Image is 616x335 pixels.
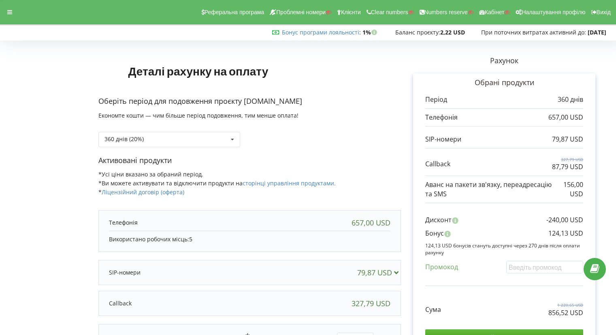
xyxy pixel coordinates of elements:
[341,9,361,15] span: Клієнти
[401,56,607,66] p: Рахунок
[98,170,203,178] span: *Усі ціни вказано за обраний період.
[104,136,144,142] div: 360 днів (20%)
[425,113,458,122] p: Телефонія
[440,28,465,36] strong: 2,22 USD
[425,262,458,272] p: Промокод
[425,215,452,225] p: Дисконт
[548,302,583,308] p: 1 220,65 USD
[425,77,583,88] p: Обрані продукти
[276,9,326,15] span: Проблемні номери
[109,235,390,243] p: Використано робочих місць:
[481,28,586,36] span: При поточних витратах активний до:
[424,9,468,15] span: Numbers reserve
[588,28,606,36] strong: [DATE]
[548,308,583,318] p: 856,52 USD
[352,219,390,227] div: 657,00 USD
[98,96,401,107] p: Оберіть період для подовження проєкту [DOMAIN_NAME]
[425,229,444,238] p: Бонус
[485,9,505,15] span: Кабінет
[506,261,583,273] input: Введіть промокод
[282,28,359,36] a: Бонус програми лояльності
[425,95,447,104] p: Період
[425,180,553,199] p: Аванс на пакети зв'язку, переадресацію та SMS
[109,299,132,307] p: Callback
[425,242,583,256] p: 124,13 USD бонусів стануть доступні через 270 днів після оплати рахунку
[548,229,583,238] p: 124,13 USD
[109,268,141,277] p: SIP-номери
[425,135,461,144] p: SIP-номери
[552,162,583,172] p: 87,79 USD
[553,180,583,199] p: 156,00 USD
[282,28,361,36] span: :
[371,9,408,15] span: Clear numbers
[558,95,583,104] p: 360 днів
[205,9,264,15] span: Реферальна програма
[357,268,402,277] div: 79,87 USD
[98,112,298,119] span: Економте кошти — чим більше період подовження, тим менше оплата!
[243,179,336,187] a: сторінці управління продуктами.
[425,305,441,314] p: Сума
[548,113,583,122] p: 657,00 USD
[189,235,192,243] span: 5
[395,28,440,36] span: Баланс проєкту:
[98,52,298,90] h1: Деталі рахунку на оплату
[552,135,583,144] p: 79,87 USD
[546,215,583,225] p: -240,00 USD
[425,159,450,169] p: Callback
[362,28,379,36] strong: 1%
[98,155,401,166] p: Активовані продукти
[522,9,585,15] span: Налаштування профілю
[109,219,138,227] p: Телефонія
[552,157,583,162] p: 327,79 USD
[352,299,390,307] div: 327,79 USD
[102,188,184,196] a: Ліцензійний договір (оферта)
[98,179,336,187] span: *Ви можете активувати та відключити продукти на
[597,9,611,15] span: Вихід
